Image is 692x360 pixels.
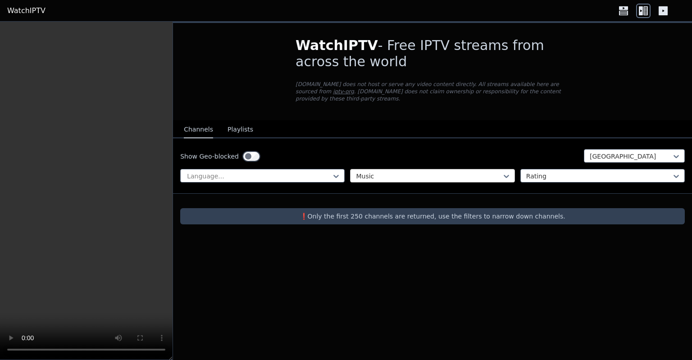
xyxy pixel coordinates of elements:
[228,121,253,138] button: Playlists
[296,37,378,53] span: WatchIPTV
[333,88,354,95] a: iptv-org
[180,152,239,161] label: Show Geo-blocked
[296,37,569,70] h1: - Free IPTV streams from across the world
[296,81,569,102] p: [DOMAIN_NAME] does not host or serve any video content directly. All streams available here are s...
[7,5,46,16] a: WatchIPTV
[184,212,681,221] p: ❗️Only the first 250 channels are returned, use the filters to narrow down channels.
[184,121,213,138] button: Channels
